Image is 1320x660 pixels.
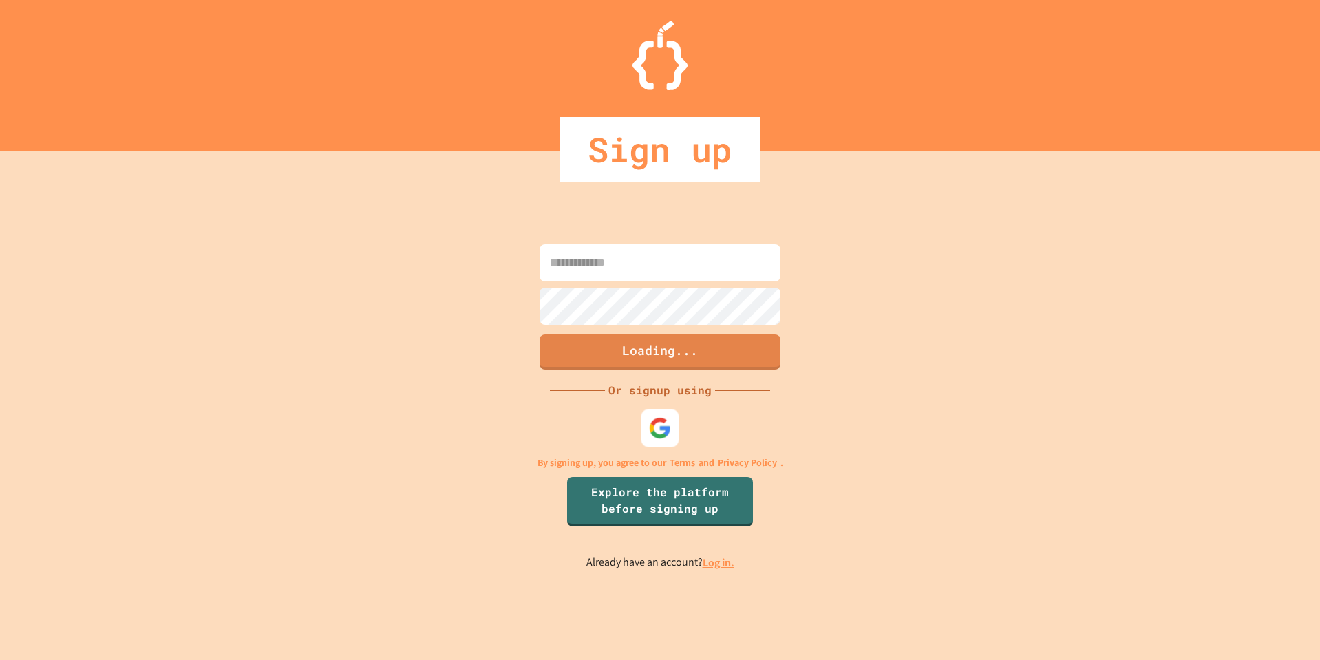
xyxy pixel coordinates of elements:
[537,456,783,470] p: By signing up, you agree to our and .
[586,554,734,571] p: Already have an account?
[632,21,688,90] img: Logo.svg
[649,416,672,439] img: google-icon.svg
[670,456,695,470] a: Terms
[560,117,760,182] div: Sign up
[718,456,777,470] a: Privacy Policy
[703,555,734,570] a: Log in.
[1206,545,1306,604] iframe: chat widget
[1262,605,1306,646] iframe: chat widget
[540,334,780,370] button: Loading...
[567,477,753,526] a: Explore the platform before signing up
[605,382,715,398] div: Or signup using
